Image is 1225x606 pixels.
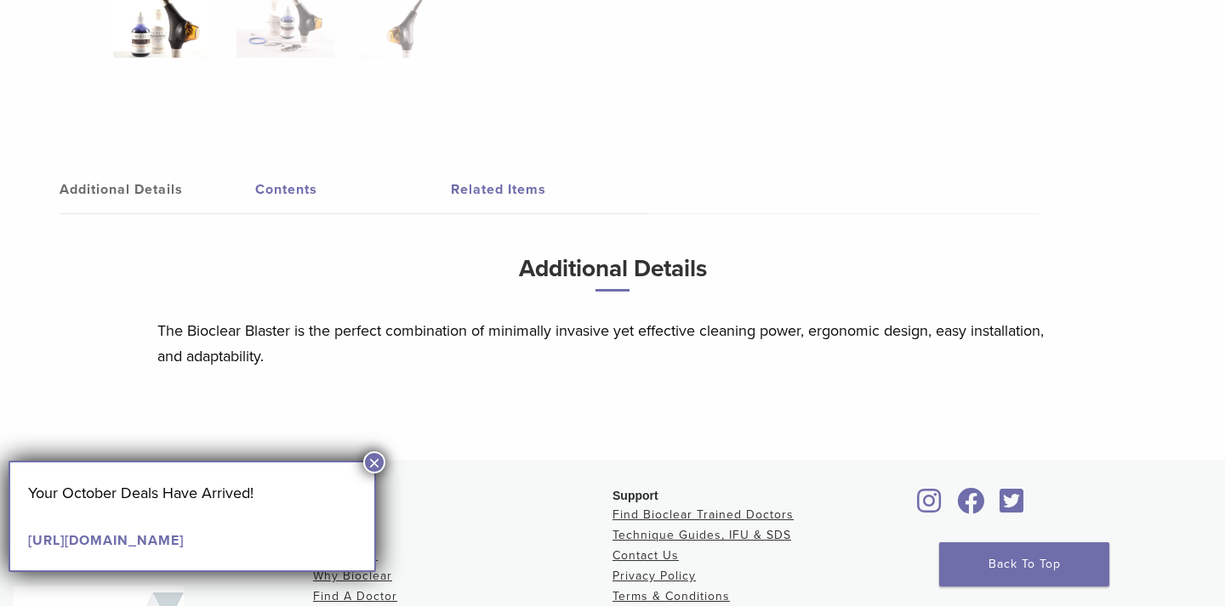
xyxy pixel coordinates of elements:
p: Your October Deals Have Arrived! [28,480,356,506]
button: Close [363,451,385,473]
a: Related Items [451,166,647,213]
a: Find Bioclear Trained Doctors [612,507,794,522]
a: Bioclear [951,498,990,515]
a: Bioclear [912,498,948,515]
p: The Bioclear Blaster is the perfect combination of minimally invasive yet effective cleaning powe... [157,318,1068,369]
a: [URL][DOMAIN_NAME] [28,532,184,549]
a: Contact Us [612,548,679,563]
a: Terms & Conditions [612,589,730,603]
a: Why Bioclear [313,569,392,583]
a: Technique Guides, IFU & SDS [612,528,791,542]
a: Contents [255,166,451,213]
span: Support [612,489,658,502]
a: Back To Top [939,542,1109,586]
a: Additional Details [60,166,255,213]
h3: Additional Details [157,248,1068,305]
a: Privacy Policy [612,569,696,583]
a: Bioclear [994,498,1029,515]
a: Find A Doctor [313,589,397,603]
